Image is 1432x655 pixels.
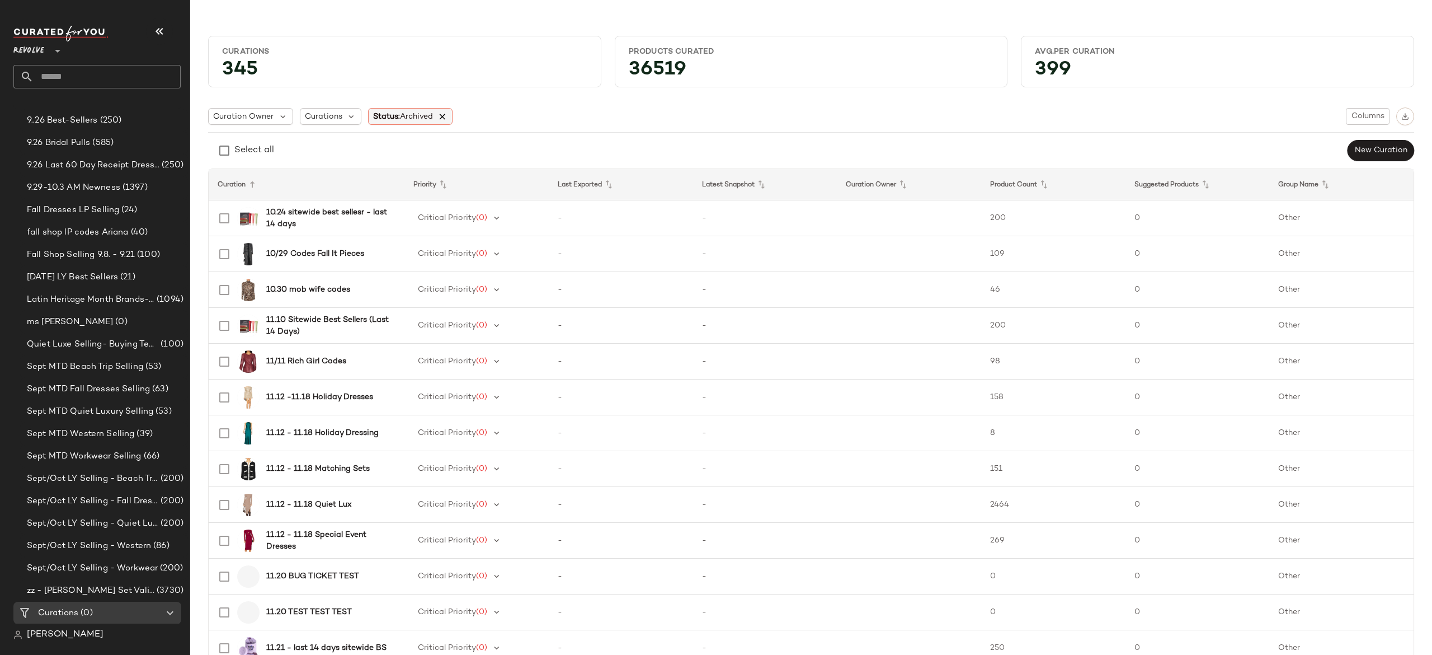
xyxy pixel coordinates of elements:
[1269,236,1414,272] td: Other
[1125,380,1270,415] td: 0
[1269,200,1414,236] td: Other
[27,472,158,485] span: Sept/Oct LY Selling - Beach Trip
[266,207,391,230] b: 10.24 sitewide best sellesr - last 14 days
[693,451,837,487] td: -
[373,111,433,123] span: Status:
[1035,46,1400,57] div: Avg.per Curation
[266,499,352,511] b: 11.12 - 11.18 Quiet Lux
[1351,112,1384,121] span: Columns
[27,249,135,261] span: Fall Shop Selling 9.8. - 9.21
[629,46,994,57] div: Products Curated
[266,284,350,296] b: 10.30 mob wife codes
[981,236,1125,272] td: 109
[1269,559,1414,595] td: Other
[213,111,274,123] span: Curation Owner
[209,169,404,200] th: Curation
[266,248,364,260] b: 10/29 Codes Fall It Pieces
[1125,169,1270,200] th: Suggested Products
[237,458,260,480] img: MALR-WK276_V1.jpg
[158,472,183,485] span: (200)
[1269,487,1414,523] td: Other
[693,415,837,451] td: -
[237,350,260,373] img: AEXR-WO9_V1.jpg
[151,540,169,553] span: (86)
[418,465,476,473] span: Critical Priority
[135,249,160,261] span: (100)
[237,315,260,337] img: SUMR-WU65_V1.jpg
[476,644,487,652] span: (0)
[418,214,476,222] span: Critical Priority
[476,321,487,330] span: (0)
[981,595,1125,630] td: 0
[1125,595,1270,630] td: 0
[418,500,476,509] span: Critical Priority
[154,293,183,306] span: (1094)
[158,517,183,530] span: (200)
[693,236,837,272] td: -
[549,523,693,559] td: -
[476,572,487,581] span: (0)
[38,607,78,620] span: Curations
[266,314,391,338] b: 11.10 Sitewide Best Sellers (Last 14 Days)
[1354,146,1407,155] span: New Curation
[266,391,373,403] b: 11.12 -11.18 Holiday Dresses
[549,559,693,595] td: -
[549,272,693,308] td: -
[27,271,118,284] span: [DATE] LY Best Sellers
[134,428,153,441] span: (39)
[90,137,114,149] span: (585)
[418,250,476,258] span: Critical Priority
[27,584,154,597] span: zz - [PERSON_NAME] Set Validation
[129,226,148,239] span: (40)
[266,570,359,582] b: 11.20 BUG TICKET TEST
[153,405,172,418] span: (53)
[1125,487,1270,523] td: 0
[27,450,142,463] span: Sept MTD Workwear Selling
[1125,523,1270,559] td: 0
[27,226,129,239] span: fall shop lP codes Ariana
[620,62,1003,82] div: 36519
[27,562,158,575] span: Sept/Oct LY Selling - Workwear
[98,114,122,127] span: (250)
[549,200,693,236] td: -
[1125,236,1270,272] td: 0
[476,465,487,473] span: (0)
[266,529,391,553] b: 11.12 - 11.18 Special Event Dresses
[549,308,693,344] td: -
[158,562,183,575] span: (200)
[549,595,693,630] td: -
[981,308,1125,344] td: 200
[27,628,103,642] span: [PERSON_NAME]
[1346,108,1389,125] button: Columns
[693,344,837,380] td: -
[549,344,693,380] td: -
[1401,113,1409,120] img: svg%3e
[693,380,837,415] td: -
[693,308,837,344] td: -
[27,159,159,172] span: 9.26 Last 60 Day Receipt Dresses Selling
[266,427,379,439] b: 11.12 - 11.18 Holiday Dressing
[142,450,160,463] span: (66)
[27,405,153,418] span: Sept MTD Quiet Luxury Selling
[693,487,837,523] td: -
[27,316,113,329] span: ms [PERSON_NAME]
[1125,200,1270,236] td: 0
[154,584,183,597] span: (3730)
[266,463,370,475] b: 11.12 - 11.18 Matching Sets
[27,293,154,306] span: Latin Heritage Month Brands- DO NOT DELETE
[418,644,476,652] span: Critical Priority
[1348,140,1414,161] button: New Curation
[237,386,260,409] img: LOVF-WD4279_V1.jpg
[27,361,143,373] span: Sept MTD Beach Trip Selling
[1269,344,1414,380] td: Other
[693,200,837,236] td: -
[27,181,120,194] span: 9.29-10.3 AM Newness
[981,169,1125,200] th: Product Count
[693,523,837,559] td: -
[549,236,693,272] td: -
[222,46,587,57] div: Curations
[1269,415,1414,451] td: Other
[981,415,1125,451] td: 8
[305,111,342,123] span: Curations
[693,169,837,200] th: Latest Snapshot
